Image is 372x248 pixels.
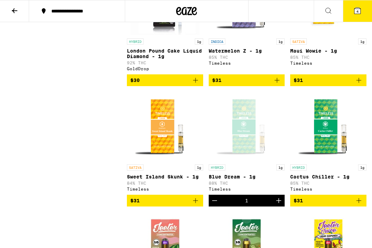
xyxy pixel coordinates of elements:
div: Timeless [209,61,285,65]
button: Add to bag [127,74,203,86]
p: Maui Wowie - 1g [290,48,366,54]
button: 4 [343,0,372,22]
a: Open page for Blue Dream - 1g from Timeless [209,92,285,195]
div: 1 [245,198,248,203]
p: 85% THC [290,181,366,185]
img: Timeless - Cactus Chiller - 1g [294,92,363,161]
span: 4 [356,9,358,13]
p: HYBRID [209,164,225,171]
p: 1g [276,164,285,171]
p: 1g [276,38,285,45]
span: $31 [294,77,303,83]
p: 84% THC [127,181,203,185]
span: $30 [130,77,140,83]
p: Cactus Chiller - 1g [290,174,366,180]
p: INDICA [209,38,225,45]
p: 85% THC [209,55,285,59]
button: Add to bag [290,195,366,206]
p: London Pound Cake Liquid Diamond - 1g [127,48,203,59]
button: Add to bag [209,74,285,86]
p: HYBRID [127,38,144,45]
a: Open page for Sweet Island Skunk - 1g from Timeless [127,92,203,195]
div: Timeless [127,187,203,191]
div: Timeless [290,61,366,65]
span: $31 [212,77,222,83]
span: Hi. Need any help? [4,5,50,10]
span: $31 [130,198,140,203]
p: 1g [358,164,366,171]
p: 88% THC [209,181,285,185]
button: Add to bag [290,74,366,86]
p: 1g [195,38,203,45]
button: Add to bag [127,195,203,206]
p: 92% THC [127,61,203,65]
div: Timeless [209,187,285,191]
div: GoldDrop [127,66,203,71]
p: 85% THC [290,55,366,59]
p: Sweet Island Skunk - 1g [127,174,203,180]
button: Decrement [209,195,220,206]
div: Timeless [290,187,366,191]
span: $31 [294,198,303,203]
p: 1g [195,164,203,171]
img: Timeless - Sweet Island Skunk - 1g [130,92,200,161]
p: Watermelon Z - 1g [209,48,285,54]
p: SATIVA [290,38,307,45]
p: HYBRID [290,164,307,171]
button: Increment [273,195,285,206]
p: Blue Dream - 1g [209,174,285,180]
p: 1g [358,38,366,45]
p: SATIVA [127,164,144,171]
a: Open page for Cactus Chiller - 1g from Timeless [290,92,366,195]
